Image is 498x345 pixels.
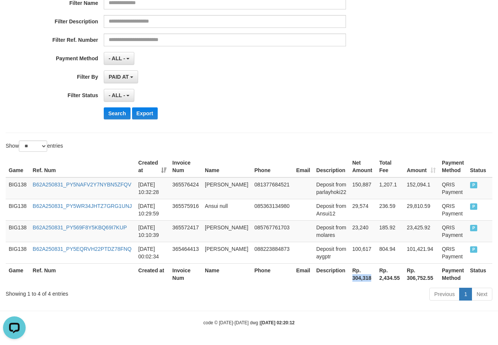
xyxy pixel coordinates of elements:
[6,263,30,285] th: Game
[470,203,478,210] span: PAID
[135,263,169,285] th: Created at
[19,140,47,152] select: Showentries
[135,156,169,177] th: Created at: activate to sort column ascending
[349,220,377,242] td: 23,240
[203,320,295,325] small: code © [DATE]-[DATE] dwg |
[293,156,313,177] th: Email
[439,156,467,177] th: Payment Method
[33,182,131,188] a: B62A250831_PY5NAFV2Y7NYBN5ZFQV
[132,107,158,119] button: Export
[6,220,30,242] td: BIG138
[439,220,467,242] td: QRIS Payment
[33,224,127,231] a: B62A250831_PY569F8Y5KBQ69I7KUP
[472,288,492,301] a: Next
[6,287,202,298] div: Showing 1 to 4 of 4 entries
[169,177,202,199] td: 365576424
[313,220,349,242] td: Deposit from molares
[349,242,377,263] td: 100,617
[6,140,63,152] label: Show entries
[404,263,439,285] th: Rp. 306,752.55
[293,263,313,285] th: Email
[33,246,132,252] a: B62A250831_PY5EQRVH22PTDZ78FNQ
[439,242,467,263] td: QRIS Payment
[169,199,202,220] td: 365575916
[6,242,30,263] td: BIG138
[439,199,467,220] td: QRIS Payment
[3,3,26,26] button: Open LiveChat chat widget
[313,156,349,177] th: Description
[349,263,377,285] th: Rp. 304,318
[202,263,251,285] th: Name
[470,225,478,231] span: PAID
[30,156,135,177] th: Ref. Num
[202,177,251,199] td: [PERSON_NAME]
[135,199,169,220] td: [DATE] 10:29:59
[104,89,134,102] button: - ALL -
[135,220,169,242] td: [DATE] 10:10:39
[109,55,125,61] span: - ALL -
[313,263,349,285] th: Description
[404,199,439,220] td: 29,810.59
[251,156,293,177] th: Phone
[169,220,202,242] td: 365572417
[169,263,202,285] th: Invoice Num
[376,177,404,199] td: 1,207.1
[470,246,478,253] span: PAID
[104,52,134,65] button: - ALL -
[349,199,377,220] td: 29,574
[135,242,169,263] td: [DATE] 00:02:34
[109,74,129,80] span: PAID AT
[135,177,169,199] td: [DATE] 10:32:28
[104,70,138,83] button: PAID AT
[404,220,439,242] td: 23,425.92
[6,199,30,220] td: BIG138
[376,263,404,285] th: Rp. 2,434.55
[439,177,467,199] td: QRIS Payment
[251,242,293,263] td: 088223884873
[349,177,377,199] td: 150,887
[202,220,251,242] td: [PERSON_NAME]
[376,199,404,220] td: 236.59
[459,288,472,301] a: 1
[470,182,478,188] span: PAID
[251,177,293,199] td: 081377684521
[261,320,295,325] strong: [DATE] 02:20:12
[30,263,135,285] th: Ref. Num
[404,156,439,177] th: Amount: activate to sort column ascending
[251,199,293,220] td: 085363134980
[6,156,30,177] th: Game
[202,242,251,263] td: [PERSON_NAME]
[202,199,251,220] td: Ansui null
[376,242,404,263] td: 804.94
[104,107,131,119] button: Search
[251,220,293,242] td: 085767761703
[429,288,460,301] a: Previous
[313,199,349,220] td: Deposit from Ansui12
[467,263,492,285] th: Status
[109,92,125,98] span: - ALL -
[467,156,492,177] th: Status
[439,263,467,285] th: Payment Method
[376,220,404,242] td: 185.92
[169,242,202,263] td: 365464413
[404,177,439,199] td: 152,094.1
[404,242,439,263] td: 101,421.94
[6,177,30,199] td: BIG138
[33,203,132,209] a: B62A250831_PY5WR34JHTZ7GRG1UNJ
[349,156,377,177] th: Net Amount
[376,156,404,177] th: Total Fee
[251,263,293,285] th: Phone
[313,242,349,263] td: Deposit from aygptr
[313,177,349,199] td: Deposit from parlayhoki22
[202,156,251,177] th: Name
[169,156,202,177] th: Invoice Num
